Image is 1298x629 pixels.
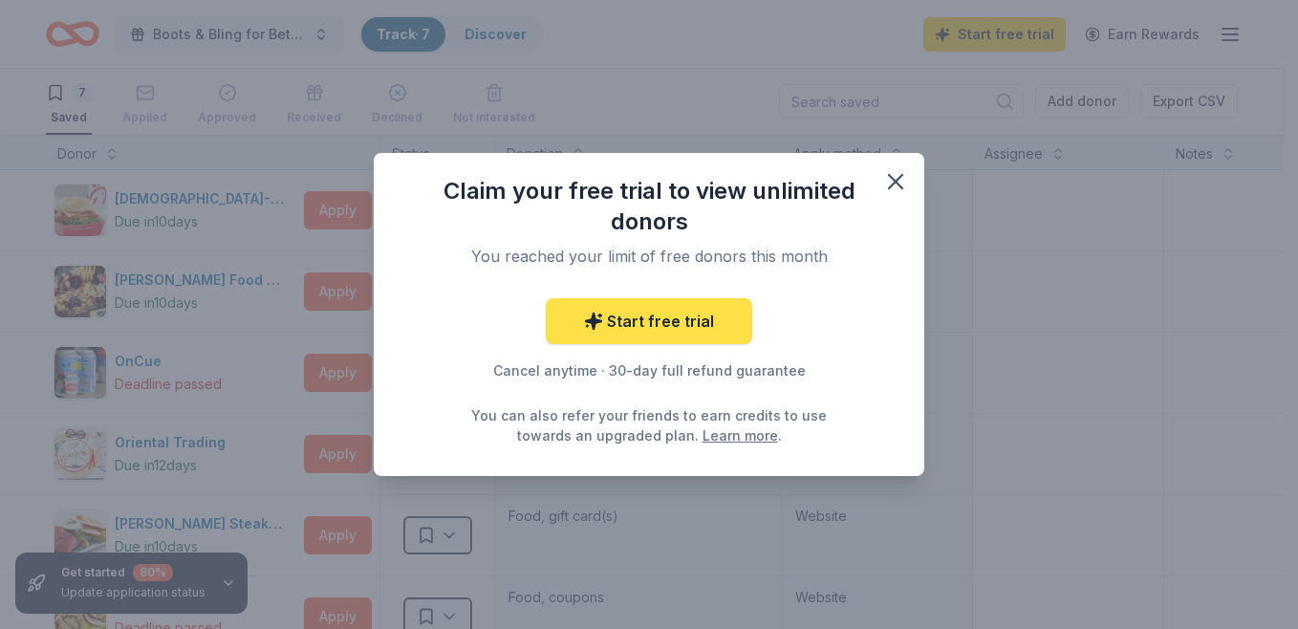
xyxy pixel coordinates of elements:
div: Cancel anytime · 30-day full refund guarantee [412,359,886,382]
div: Claim your free trial to view unlimited donors [412,176,886,237]
div: You can also refer your friends to earn credits to use towards an upgraded plan. . [465,405,833,445]
a: Start free trial [546,298,752,344]
a: Learn more [703,425,778,445]
div: You reached your limit of free donors this month [435,245,863,268]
